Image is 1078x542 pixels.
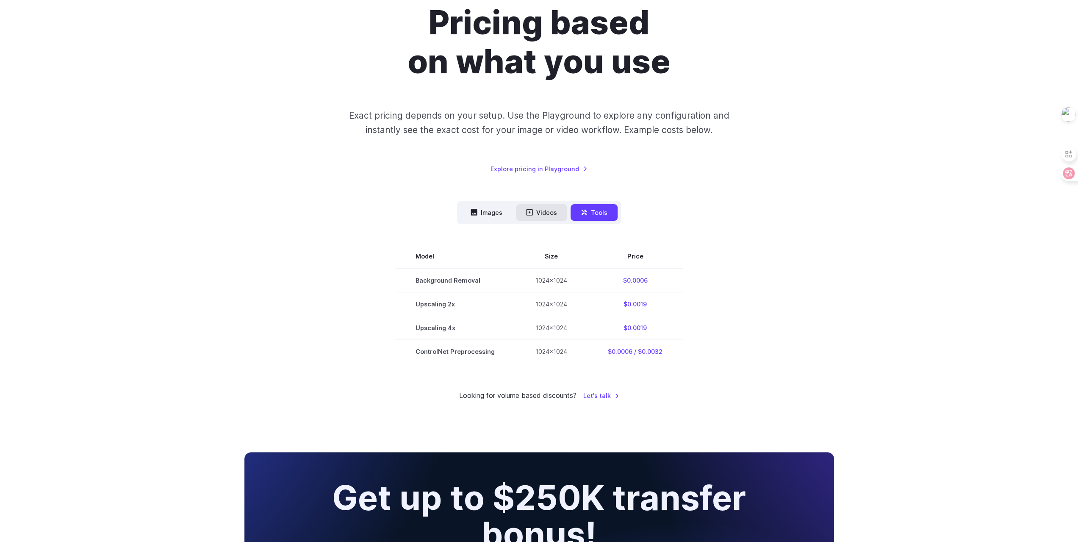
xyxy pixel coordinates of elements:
[587,292,683,316] td: $0.0019
[333,108,745,137] p: Exact pricing depends on your setup. Use the Playground to explore any configuration and instantl...
[587,340,683,364] td: $0.0006 / $0.0032
[491,164,587,174] a: Explore pricing in Playground
[460,204,513,221] button: Images
[395,245,515,268] th: Model
[395,292,515,316] td: Upscaling 2x
[587,268,683,292] td: $0.0006
[395,268,515,292] td: Background Removal
[516,204,567,221] button: Videos
[587,316,683,340] td: $0.0019
[459,390,576,401] small: Looking for volume based discounts?
[587,245,683,268] th: Price
[571,204,618,221] button: Tools
[583,391,619,400] a: Let's talk
[515,340,587,364] td: 1024x1024
[515,316,587,340] td: 1024x1024
[303,3,775,81] h1: Pricing based on what you use
[515,245,587,268] th: Size
[395,340,515,364] td: ControlNet Preprocessing
[515,292,587,316] td: 1024x1024
[515,268,587,292] td: 1024x1024
[395,316,515,340] td: Upscaling 4x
